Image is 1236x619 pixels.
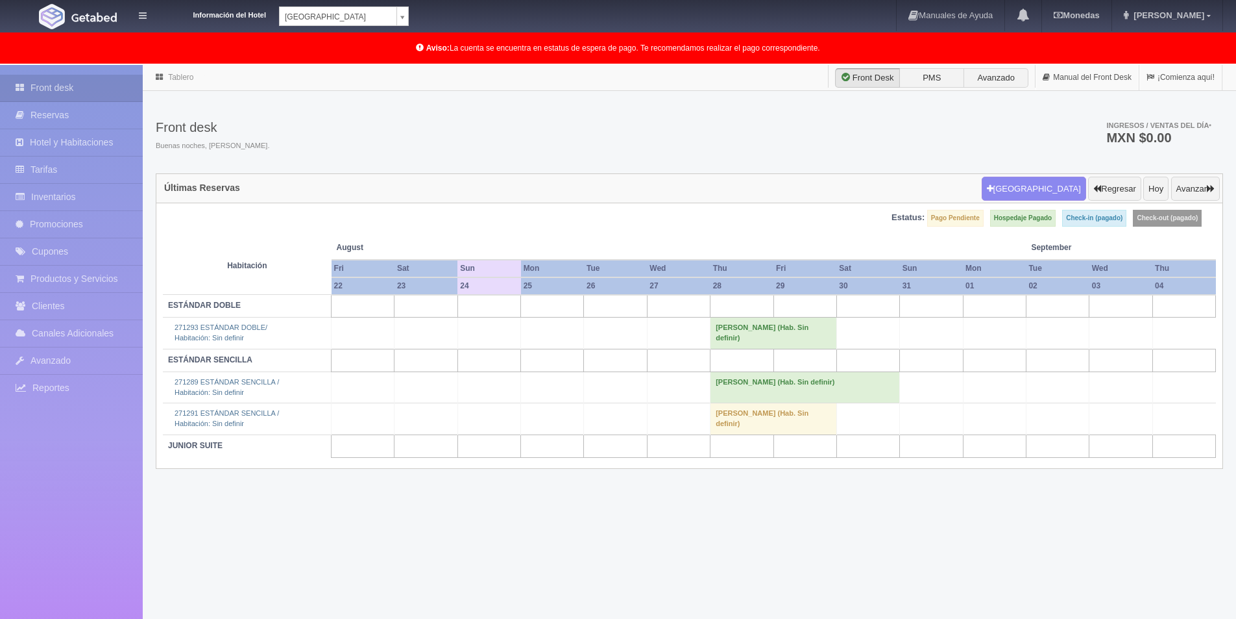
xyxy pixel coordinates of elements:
[1031,242,1147,253] span: September
[168,355,252,364] b: ESTÁNDAR SENCILLA
[457,277,520,295] th: 24
[1026,277,1089,295] th: 02
[584,260,647,277] th: Tue
[927,210,984,227] label: Pago Pendiente
[647,260,710,277] th: Wed
[647,277,710,295] th: 27
[1089,260,1152,277] th: Wed
[710,403,837,435] td: [PERSON_NAME] (Hab. Sin definir)
[1088,177,1141,201] button: Regresar
[521,277,584,295] th: 25
[900,277,963,295] th: 31
[710,372,900,403] td: [PERSON_NAME] (Hab. Sin definir)
[891,212,925,224] label: Estatus:
[1089,277,1152,295] th: 03
[39,4,65,29] img: Getabed
[156,141,269,151] span: Buenas noches, [PERSON_NAME].
[175,409,279,427] a: 271291 ESTÁNDAR SENCILLA /Habitación: Sin definir
[899,68,964,88] label: PMS
[1152,277,1215,295] th: 04
[164,183,240,193] h4: Últimas Reservas
[836,277,899,295] th: 30
[156,120,269,134] h3: Front desk
[1036,65,1139,90] a: Manual del Front Desk
[168,301,241,310] b: ESTÁNDAR DOBLE
[1026,260,1089,277] th: Tue
[227,261,267,270] strong: Habitación
[710,277,773,295] th: 28
[584,277,647,295] th: 26
[710,260,773,277] th: Thu
[990,210,1056,227] label: Hospedaje Pagado
[285,7,391,27] span: [GEOGRAPHIC_DATA]
[521,260,584,277] th: Mon
[773,277,836,295] th: 29
[836,260,899,277] th: Sat
[1171,177,1220,201] button: Avanzar
[279,6,409,26] a: [GEOGRAPHIC_DATA]
[175,323,267,342] a: 271293 ESTÁNDAR DOBLE/Habitación: Sin definir
[1062,210,1126,227] label: Check-in (pagado)
[963,68,1028,88] label: Avanzado
[394,260,457,277] th: Sat
[457,260,520,277] th: Sun
[1130,10,1204,20] span: [PERSON_NAME]
[162,6,266,21] dt: Información del Hotel
[1139,65,1222,90] a: ¡Comienza aquí!
[900,260,963,277] th: Sun
[835,68,900,88] label: Front Desk
[1133,210,1202,227] label: Check-out (pagado)
[332,260,394,277] th: Fri
[168,441,223,450] b: JUNIOR SUITE
[71,12,117,22] img: Getabed
[1143,177,1169,201] button: Hoy
[773,260,836,277] th: Fri
[175,378,279,396] a: 271289 ESTÁNDAR SENCILLA /Habitación: Sin definir
[963,277,1026,295] th: 01
[982,177,1086,201] button: [GEOGRAPHIC_DATA]
[1106,121,1211,129] span: Ingresos / Ventas del día
[1106,131,1211,144] h3: MXN $0.00
[1054,10,1099,20] b: Monedas
[332,277,394,295] th: 22
[426,44,450,53] b: Aviso:
[168,73,193,82] a: Tablero
[1152,260,1215,277] th: Thu
[710,318,837,349] td: [PERSON_NAME] (Hab. Sin definir)
[394,277,457,295] th: 23
[337,242,453,253] span: August
[963,260,1026,277] th: Mon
